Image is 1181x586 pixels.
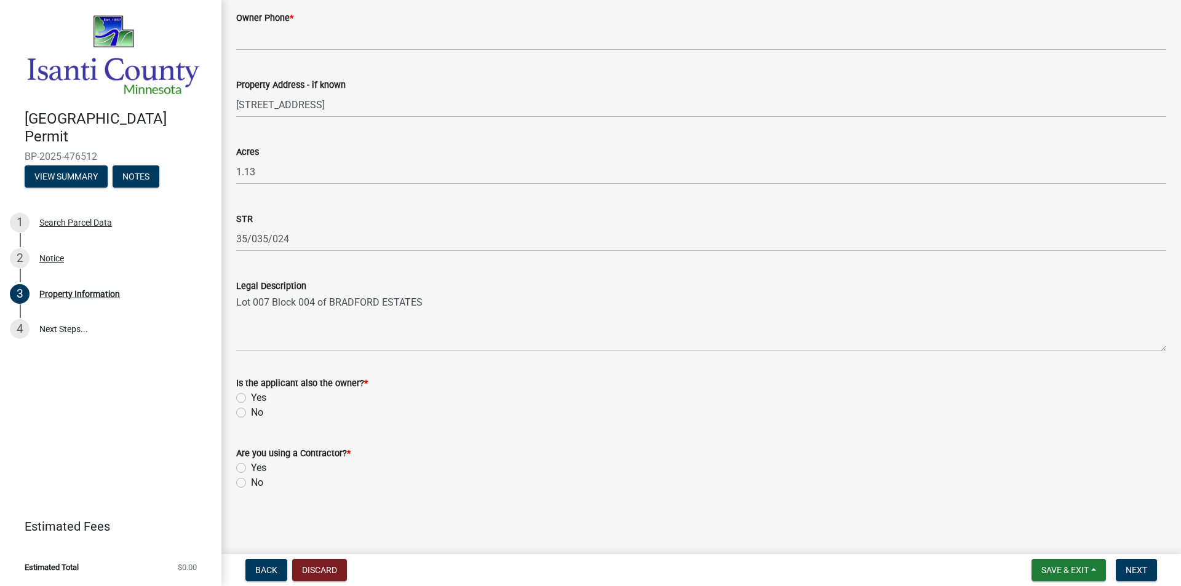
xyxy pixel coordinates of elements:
label: STR [236,215,253,224]
a: Estimated Fees [10,514,202,539]
span: Next [1126,565,1147,575]
button: Save & Exit [1032,559,1106,581]
span: Estimated Total [25,563,79,571]
label: Owner Phone [236,14,293,23]
div: Property Information [39,290,120,298]
wm-modal-confirm: Summary [25,172,108,182]
label: Yes [251,461,266,475]
span: $0.00 [178,563,197,571]
span: BP-2025-476512 [25,151,197,162]
label: No [251,475,263,490]
span: Save & Exit [1041,565,1089,575]
label: Is the applicant also the owner? [236,379,368,388]
wm-modal-confirm: Notes [113,172,159,182]
span: Back [255,565,277,575]
h4: [GEOGRAPHIC_DATA] Permit [25,110,212,146]
div: Notice [39,254,64,263]
label: Legal Description [236,282,306,291]
label: Yes [251,390,266,405]
div: 2 [10,248,30,268]
button: Back [245,559,287,581]
label: Property Address - if known [236,81,346,90]
button: Next [1116,559,1157,581]
img: Isanti County, Minnesota [25,13,202,97]
div: Search Parcel Data [39,218,112,227]
label: Are you using a Contractor? [236,449,351,458]
button: Discard [292,559,347,581]
label: No [251,405,263,420]
div: 4 [10,319,30,339]
div: 3 [10,284,30,304]
button: View Summary [25,165,108,188]
div: 1 [10,213,30,232]
label: Acres [236,148,259,157]
button: Notes [113,165,159,188]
